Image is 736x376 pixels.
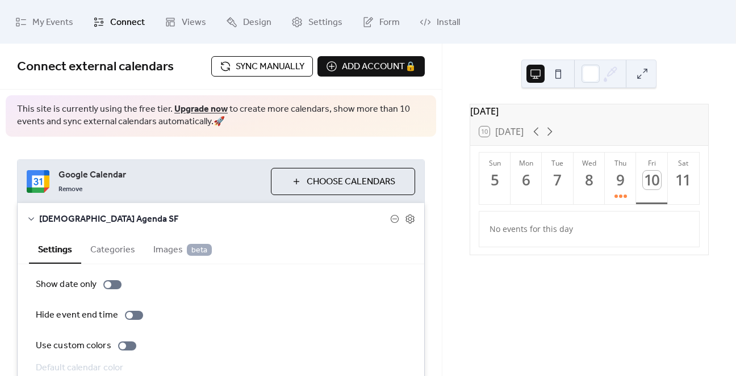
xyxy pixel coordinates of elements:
button: Sync manually [211,56,313,77]
div: Tue [545,158,570,168]
span: Remove [58,185,82,194]
div: Default calendar color [36,361,127,375]
button: Categories [81,235,144,263]
a: Upgrade now [174,100,228,118]
div: [DATE] [470,104,708,118]
a: My Events [7,5,82,39]
button: Sat11 [668,153,699,204]
div: 8 [580,171,599,189]
div: Sat [671,158,696,168]
span: Connect [110,14,145,31]
div: Sun [483,158,507,168]
div: 9 [611,171,630,189]
span: Google Calendar [58,168,262,182]
span: This site is currently using the free tier. to create more calendars, show more than 10 events an... [17,103,425,129]
button: Mon6 [511,153,542,204]
div: 7 [549,171,567,189]
button: Wed8 [574,153,605,204]
span: [DEMOGRAPHIC_DATA] Agenda SF [39,213,390,226]
span: Settings [308,14,342,31]
button: Choose Calendars [271,168,415,195]
div: Show date only [36,278,97,291]
span: My Events [32,14,73,31]
button: Images beta [144,235,221,263]
a: Settings [283,5,351,39]
button: Tue7 [542,153,573,204]
span: Form [379,14,400,31]
div: Wed [577,158,601,168]
div: 11 [674,171,693,189]
button: Fri10 [636,153,667,204]
a: Views [156,5,215,39]
button: Thu9 [605,153,636,204]
button: Sun5 [479,153,511,204]
span: Sync manually [236,60,304,74]
span: beta [187,244,212,256]
span: Images [153,243,212,257]
div: 10 [643,171,662,189]
span: Choose Calendars [307,175,395,189]
div: Thu [608,158,633,168]
div: No events for this day [480,216,697,242]
span: Views [182,14,206,31]
div: 6 [517,171,536,189]
a: Form [354,5,408,39]
img: google [27,170,49,193]
div: Fri [639,158,664,168]
a: Connect [85,5,153,39]
span: Connect external calendars [17,54,174,79]
div: Use custom colors [36,339,111,353]
button: Settings [29,235,81,264]
div: 5 [486,171,504,189]
div: Hide event end time [36,309,118,322]
span: Design [243,14,271,31]
div: Mon [514,158,538,168]
a: Install [411,5,469,39]
span: Install [437,14,460,31]
a: Design [218,5,280,39]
